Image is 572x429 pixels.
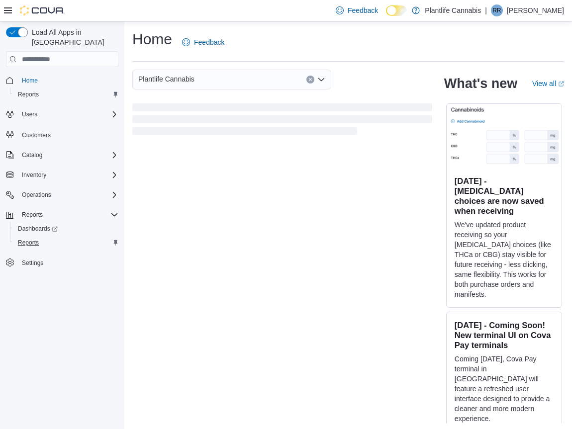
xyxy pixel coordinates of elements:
[455,320,554,350] h3: [DATE] - Coming Soon! New terminal UI on Cova Pay terminals
[14,223,118,235] span: Dashboards
[485,4,487,16] p: |
[22,171,46,179] span: Inventory
[22,151,42,159] span: Catalog
[22,191,51,199] span: Operations
[132,29,172,49] h1: Home
[18,149,46,161] button: Catalog
[18,189,55,201] button: Operations
[306,76,314,84] button: Clear input
[18,75,42,86] a: Home
[22,259,43,267] span: Settings
[348,5,378,15] span: Feedback
[138,73,194,85] span: Plantlife Cannabis
[14,237,43,249] a: Reports
[2,73,122,87] button: Home
[132,105,432,137] span: Loading
[2,208,122,222] button: Reports
[532,80,564,87] a: View allExternal link
[455,220,554,299] p: We've updated product receiving so your [MEDICAL_DATA] choices (like THCa or CBG) stay visible fo...
[455,176,554,216] h3: [DATE] - [MEDICAL_DATA] choices are now saved when receiving
[18,189,118,201] span: Operations
[20,5,65,15] img: Cova
[18,257,118,269] span: Settings
[22,110,37,118] span: Users
[2,256,122,270] button: Settings
[18,108,118,120] span: Users
[558,81,564,87] svg: External link
[18,74,118,86] span: Home
[2,127,122,142] button: Customers
[18,90,39,98] span: Reports
[22,131,51,139] span: Customers
[18,209,118,221] span: Reports
[14,237,118,249] span: Reports
[22,211,43,219] span: Reports
[317,76,325,84] button: Open list of options
[14,223,62,235] a: Dashboards
[18,257,47,269] a: Settings
[18,169,50,181] button: Inventory
[2,148,122,162] button: Catalog
[18,225,58,233] span: Dashboards
[10,222,122,236] a: Dashboards
[10,236,122,250] button: Reports
[444,76,517,91] h2: What's new
[178,32,228,52] a: Feedback
[18,239,39,247] span: Reports
[18,108,41,120] button: Users
[22,77,38,85] span: Home
[492,4,501,16] span: RR
[18,129,55,141] a: Customers
[386,5,407,16] input: Dark Mode
[491,4,503,16] div: Ralph Riess
[2,168,122,182] button: Inventory
[18,169,118,181] span: Inventory
[455,354,554,424] p: Coming [DATE], Cova Pay terminal in [GEOGRAPHIC_DATA] will feature a refreshed user interface des...
[14,88,118,100] span: Reports
[425,4,481,16] p: Plantlife Cannabis
[18,209,47,221] button: Reports
[2,107,122,121] button: Users
[14,88,43,100] a: Reports
[194,37,224,47] span: Feedback
[507,4,564,16] p: [PERSON_NAME]
[6,69,118,296] nav: Complex example
[28,27,118,47] span: Load All Apps in [GEOGRAPHIC_DATA]
[18,149,118,161] span: Catalog
[18,128,118,141] span: Customers
[10,87,122,101] button: Reports
[332,0,382,20] a: Feedback
[2,188,122,202] button: Operations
